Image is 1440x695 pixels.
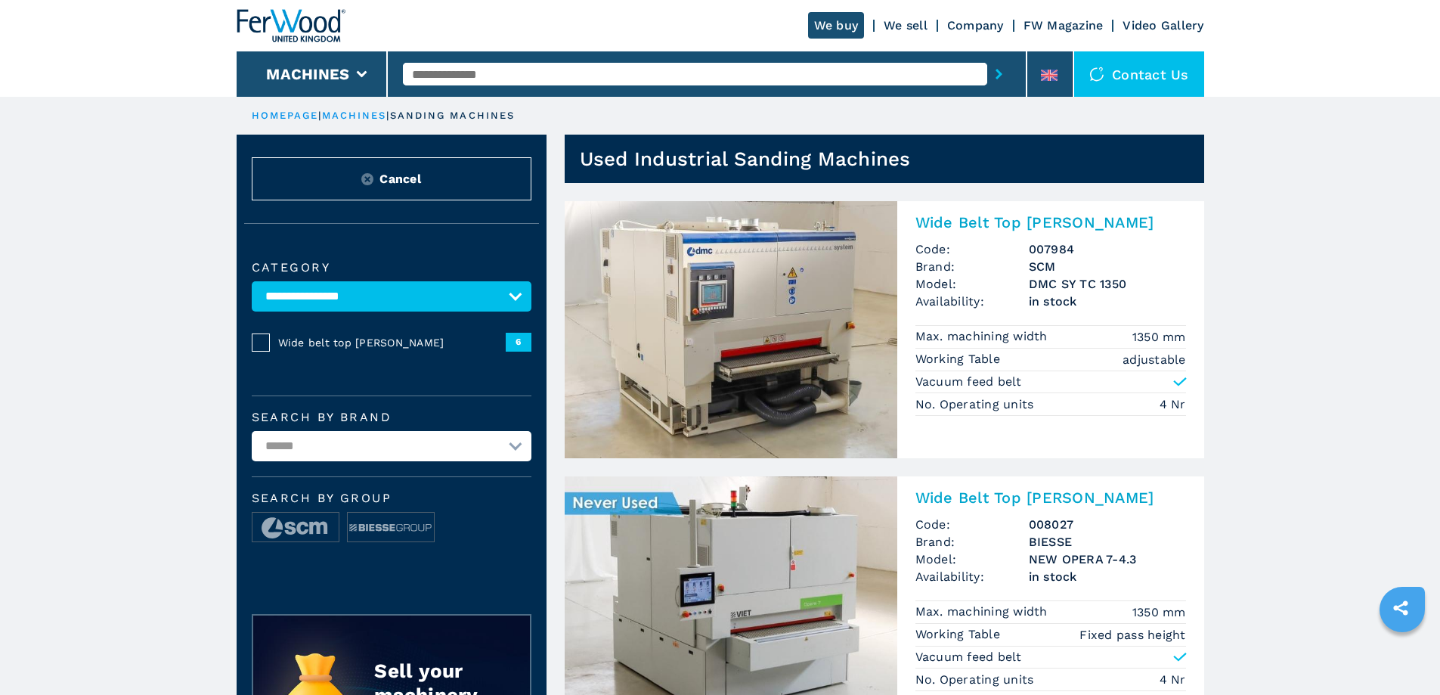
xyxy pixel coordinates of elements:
h3: 008027 [1029,516,1186,533]
a: Company [947,18,1004,33]
img: image [252,513,339,543]
span: Search by group [252,492,531,504]
label: Category [252,262,531,274]
img: Ferwood [237,9,345,42]
a: sharethis [1382,589,1420,627]
span: Cancel [379,170,421,188]
span: in stock [1029,568,1186,585]
span: Brand: [915,258,1029,275]
button: ResetCancel [252,157,531,200]
p: No. Operating units [915,396,1038,413]
p: Max. machining width [915,328,1051,345]
em: Fixed pass height [1079,626,1185,644]
span: | [386,110,389,121]
img: Contact us [1089,67,1104,82]
img: Reset [361,173,373,185]
span: Code: [915,240,1029,258]
em: 4 Nr [1160,671,1186,688]
h2: Wide Belt Top [PERSON_NAME] [915,489,1186,507]
p: Working Table [915,351,1005,368]
p: Vacuum feed belt [915,374,1022,390]
h3: DMC SY TC 1350 [1029,275,1186,293]
em: 4 Nr [1160,396,1186,413]
span: Model: [915,275,1029,293]
p: No. Operating units [915,672,1038,688]
span: in stock [1029,293,1186,310]
button: Machines [266,65,349,83]
span: Code: [915,516,1029,533]
iframe: Chat [1376,627,1429,684]
h2: Wide Belt Top [PERSON_NAME] [915,213,1186,231]
em: adjustable [1123,351,1186,368]
div: Contact us [1074,51,1204,97]
span: Wide belt top [PERSON_NAME] [278,335,506,350]
span: | [318,110,321,121]
a: Wide Belt Top Sanders SCM DMC SY TC 1350Wide Belt Top [PERSON_NAME]Code:007984Brand:SCMModel:DMC ... [565,201,1204,458]
a: We sell [884,18,927,33]
a: We buy [808,12,865,39]
span: Availability: [915,293,1029,310]
p: Vacuum feed belt [915,649,1022,666]
a: FW Magazine [1023,18,1104,33]
em: 1350 mm [1132,603,1186,621]
h3: 007984 [1029,240,1186,258]
em: 1350 mm [1132,328,1186,346]
a: HOMEPAGE [252,110,319,121]
a: Video Gallery [1123,18,1203,33]
h3: SCM [1029,258,1186,275]
h3: BIESSE [1029,533,1186,551]
p: Working Table [915,626,1005,643]
img: image [348,513,434,543]
span: Brand: [915,533,1029,551]
h3: NEW OPERA 7-4.3 [1029,551,1186,568]
button: submit-button [987,57,1011,92]
img: Wide Belt Top Sanders SCM DMC SY TC 1350 [565,201,897,458]
span: Model: [915,551,1029,568]
span: 6 [506,333,531,351]
p: sanding machines [390,109,516,123]
h1: Used Industrial Sanding Machines [580,147,911,171]
label: Search by brand [252,411,531,424]
a: machines [322,110,387,121]
p: Max. machining width [915,603,1051,620]
span: Availability: [915,568,1029,585]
